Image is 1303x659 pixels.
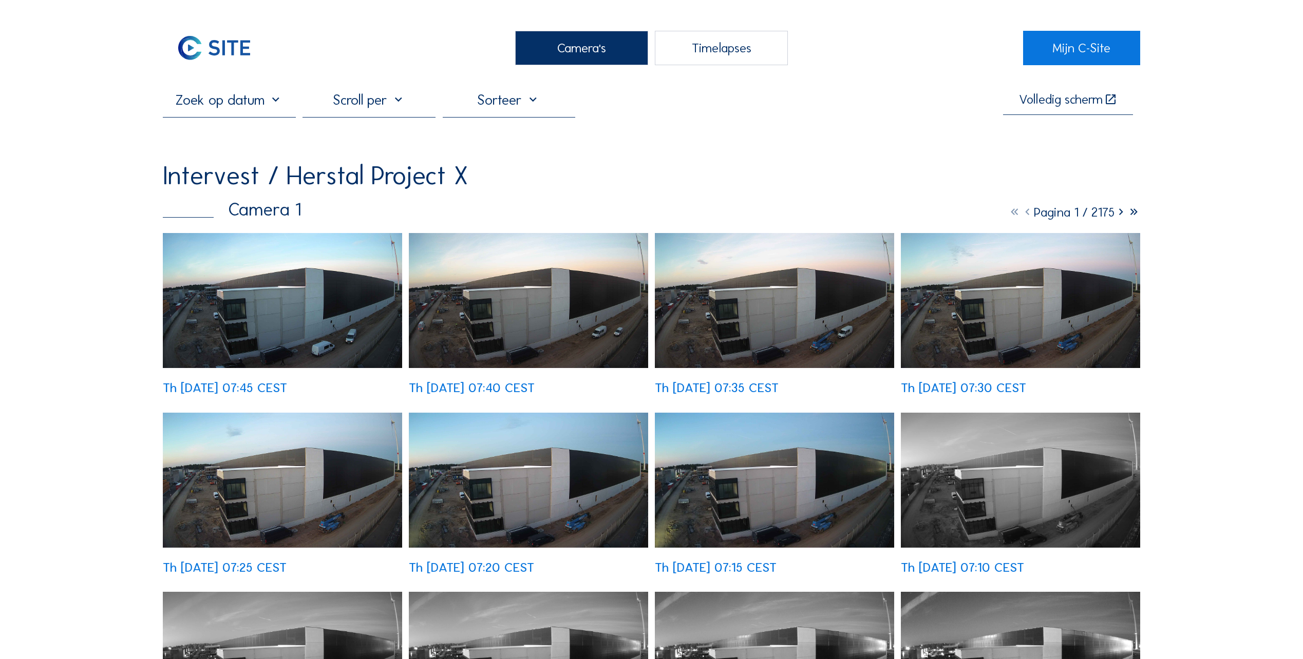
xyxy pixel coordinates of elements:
a: Mijn C-Site [1023,31,1140,65]
div: Th [DATE] 07:10 CEST [901,561,1024,574]
div: Th [DATE] 07:35 CEST [655,381,779,394]
div: Camera 1 [163,201,301,219]
img: image_53548925 [409,233,648,368]
div: Th [DATE] 07:30 CEST [901,381,1026,394]
img: image_53548316 [409,413,648,548]
div: Th [DATE] 07:40 CEST [409,381,535,394]
a: C-SITE Logo [163,31,280,65]
div: Timelapses [655,31,788,65]
div: Th [DATE] 07:15 CEST [655,561,777,574]
div: Camera's [515,31,648,65]
img: image_53548621 [901,233,1140,368]
img: C-SITE Logo [163,31,265,65]
div: Th [DATE] 07:45 CEST [163,381,287,394]
img: image_53548086 [901,413,1140,548]
input: Zoek op datum 󰅀 [163,91,296,108]
img: image_53548771 [655,233,894,368]
div: Intervest / Herstal Project X [163,163,468,188]
img: image_53549071 [163,233,402,368]
span: Pagina 1 / 2175 [1034,204,1115,220]
img: image_53548477 [163,413,402,548]
div: Th [DATE] 07:25 CEST [163,561,287,574]
img: image_53548241 [655,413,894,548]
div: Volledig scherm [1019,93,1103,106]
div: Th [DATE] 07:20 CEST [409,561,534,574]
